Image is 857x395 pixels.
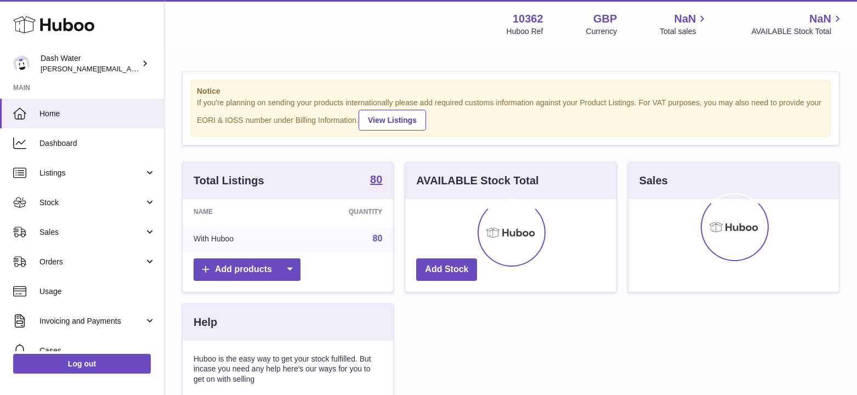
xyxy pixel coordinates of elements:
[39,168,144,178] span: Listings
[197,86,825,97] strong: Notice
[39,257,144,267] span: Orders
[39,346,156,356] span: Cases
[294,199,394,224] th: Quantity
[39,198,144,208] span: Stock
[41,64,220,73] span: [PERSON_NAME][EMAIL_ADDRESS][DOMAIN_NAME]
[194,173,264,188] h3: Total Listings
[370,174,382,185] strong: 80
[194,315,217,330] h3: Help
[183,199,294,224] th: Name
[197,98,825,131] div: If you're planning on sending your products internationally please add required customs informati...
[39,227,144,238] span: Sales
[416,173,538,188] h3: AVAILABLE Stock Total
[416,258,477,281] a: Add Stock
[639,173,668,188] h3: Sales
[507,26,543,37] div: Huboo Ref
[13,55,30,72] img: james@dash-water.com
[39,316,144,326] span: Invoicing and Payments
[39,109,156,119] span: Home
[593,12,617,26] strong: GBP
[194,354,382,385] p: Huboo is the easy way to get your stock fulfilled. But incase you need any help here's our ways f...
[373,234,383,243] a: 80
[39,138,156,149] span: Dashboard
[809,12,831,26] span: NaN
[586,26,617,37] div: Currency
[751,26,844,37] span: AVAILABLE Stock Total
[674,12,696,26] span: NaN
[370,174,382,187] a: 80
[183,224,294,253] td: With Huboo
[359,110,426,131] a: View Listings
[41,53,139,74] div: Dash Water
[513,12,543,26] strong: 10362
[660,26,708,37] span: Total sales
[194,258,300,281] a: Add products
[39,286,156,297] span: Usage
[660,12,708,37] a: NaN Total sales
[13,354,151,374] a: Log out
[751,12,844,37] a: NaN AVAILABLE Stock Total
